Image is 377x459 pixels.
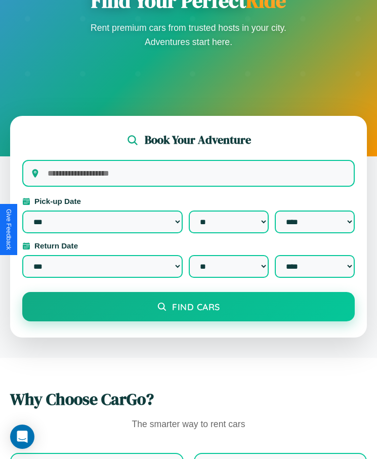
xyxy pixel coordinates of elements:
[145,132,251,148] h2: Book Your Adventure
[10,416,367,433] p: The smarter way to rent cars
[10,388,367,410] h2: Why Choose CarGo?
[22,292,355,321] button: Find Cars
[22,197,355,205] label: Pick-up Date
[10,425,34,449] div: Open Intercom Messenger
[5,209,12,250] div: Give Feedback
[88,21,290,49] p: Rent premium cars from trusted hosts in your city. Adventures start here.
[22,241,355,250] label: Return Date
